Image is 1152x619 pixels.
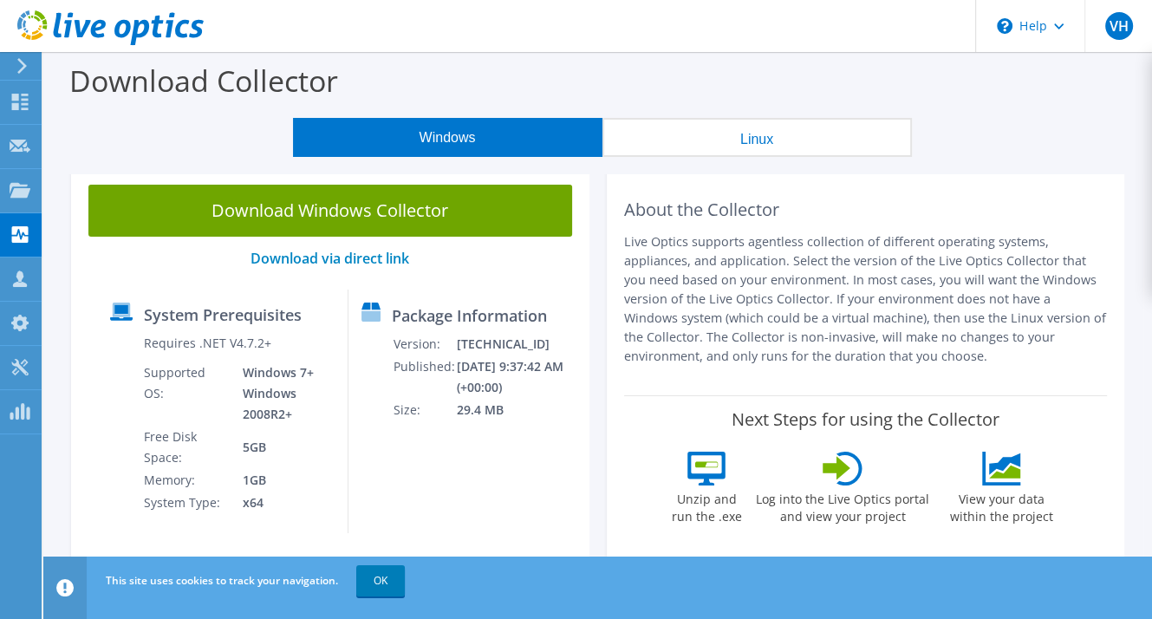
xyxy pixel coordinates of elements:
a: Download via direct link [251,249,409,268]
button: Windows [293,118,602,157]
label: Package Information [392,307,547,324]
button: Linux [602,118,912,157]
td: Free Disk Space: [143,426,230,469]
a: Download Windows Collector [88,185,572,237]
svg: \n [997,18,1012,34]
span: VH [1105,12,1133,40]
h2: About the Collector [624,199,1108,220]
td: Supported OS: [143,362,230,426]
td: 5GB [230,426,335,469]
td: Published: [393,355,456,399]
a: OK [356,565,405,596]
p: Live Optics supports agentless collection of different operating systems, appliances, and applica... [624,232,1108,366]
label: Next Steps for using the Collector [732,409,999,430]
td: [TECHNICAL_ID] [456,333,582,355]
td: Memory: [143,469,230,492]
td: Size: [393,399,456,421]
label: Unzip and run the .exe [667,485,746,525]
td: 29.4 MB [456,399,582,421]
label: Download Collector [69,61,338,101]
td: x64 [230,492,335,514]
td: Windows 7+ Windows 2008R2+ [230,362,335,426]
td: [DATE] 9:37:42 AM (+00:00) [456,355,582,399]
td: 1GB [230,469,335,492]
label: View your data within the project [939,485,1064,525]
span: This site uses cookies to track your navigation. [106,573,338,588]
label: System Prerequisites [144,306,302,323]
td: System Type: [143,492,230,514]
label: Requires .NET V4.7.2+ [144,335,271,352]
label: Log into the Live Optics portal and view your project [755,485,930,525]
td: Version: [393,333,456,355]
